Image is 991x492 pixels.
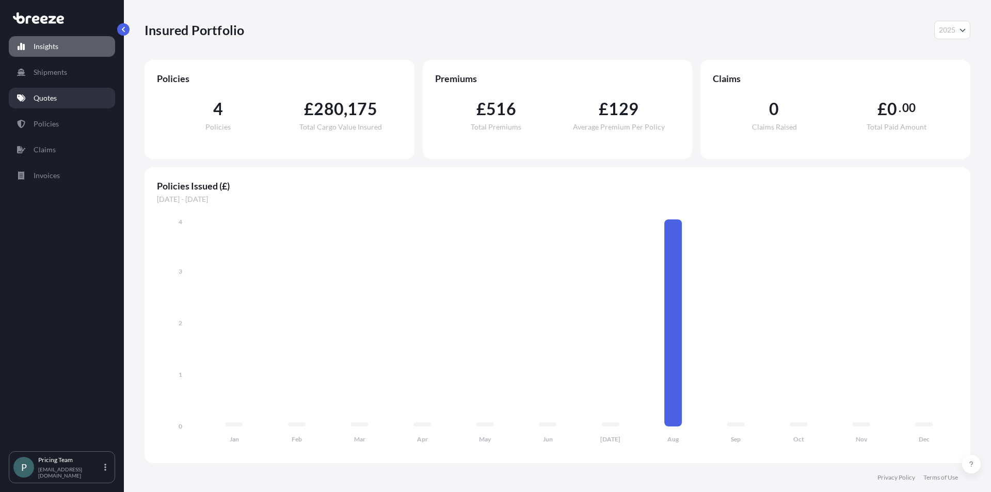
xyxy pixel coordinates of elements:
p: [EMAIL_ADDRESS][DOMAIN_NAME] [38,466,102,479]
tspan: Apr [417,435,428,443]
span: , [344,101,347,117]
span: Claims Raised [752,123,797,131]
span: Policies [157,72,402,85]
p: Pricing Team [38,456,102,464]
p: Shipments [34,67,67,77]
span: 4 [213,101,223,117]
a: Insights [9,36,115,57]
span: £ [476,101,486,117]
span: P [21,462,27,472]
a: Invoices [9,165,115,186]
span: 0 [769,101,779,117]
tspan: 3 [179,267,182,275]
a: Shipments [9,62,115,83]
span: Total Paid Amount [867,123,926,131]
tspan: 4 [179,218,182,226]
tspan: 0 [179,422,182,430]
tspan: [DATE] [600,435,620,443]
span: 2025 [939,25,955,35]
p: Policies [34,119,59,129]
p: Insured Portfolio [145,22,244,38]
span: 0 [887,101,897,117]
span: . [899,104,901,112]
tspan: 1 [179,371,182,378]
span: £ [877,101,887,117]
span: Total Cargo Value Insured [299,123,382,131]
span: Average Premium Per Policy [573,123,665,131]
a: Terms of Use [923,473,958,482]
a: Policies [9,114,115,134]
span: 129 [609,101,638,117]
tspan: Dec [919,435,930,443]
span: 00 [902,104,916,112]
tspan: Jun [543,435,553,443]
span: Total Premiums [471,123,521,131]
p: Claims [34,145,56,155]
tspan: Nov [856,435,868,443]
p: Invoices [34,170,60,181]
a: Claims [9,139,115,160]
span: 280 [314,101,344,117]
span: 175 [347,101,377,117]
span: £ [599,101,609,117]
tspan: Sep [731,435,741,443]
p: Quotes [34,93,57,103]
p: Insights [34,41,58,52]
a: Quotes [9,88,115,108]
span: [DATE] - [DATE] [157,194,958,204]
tspan: Jan [230,435,239,443]
tspan: Mar [354,435,365,443]
span: Policies [205,123,231,131]
span: £ [304,101,314,117]
tspan: Feb [292,435,302,443]
span: Premiums [435,72,680,85]
span: 516 [486,101,516,117]
tspan: Aug [667,435,679,443]
span: Claims [713,72,958,85]
a: Privacy Policy [877,473,915,482]
tspan: 2 [179,319,182,327]
tspan: Oct [793,435,804,443]
button: Year Selector [934,21,970,39]
span: Policies Issued (£) [157,180,958,192]
tspan: May [479,435,491,443]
